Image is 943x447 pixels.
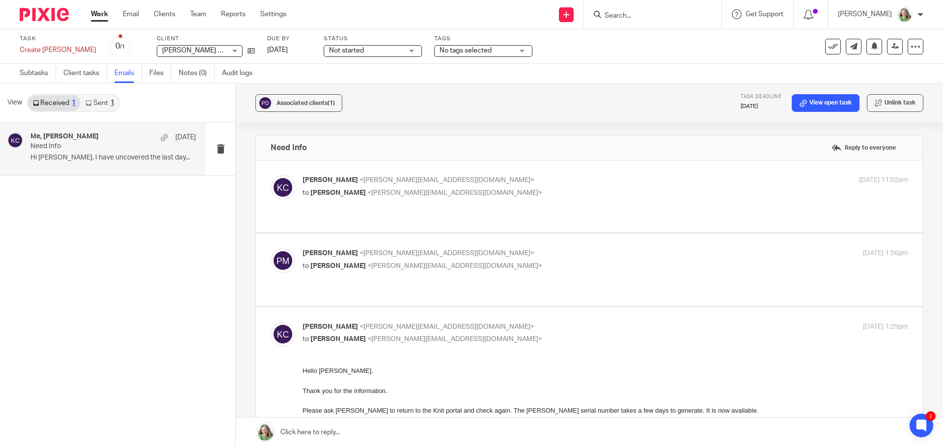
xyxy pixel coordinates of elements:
a: Received1 [28,95,81,111]
span: (1) [328,100,335,106]
a: Settings [260,9,286,19]
input: Search [604,12,692,21]
a: Work [91,9,108,19]
div: Create ROE&#39;s [20,45,96,55]
span: Associated clients [277,100,335,106]
a: [DOMAIN_NAME] [173,190,227,198]
a: Reports [221,9,246,19]
label: Status [324,35,422,43]
img: svg%3E [271,175,295,200]
img: svg%3E [271,248,295,273]
span: Get Support [746,11,783,18]
span: Task deadline [741,94,782,99]
button: Associated clients(1) [255,94,342,112]
img: svg%3E [258,96,273,110]
a: Notes (0) [179,64,215,83]
div: 1 [72,100,76,106]
p: [DATE] 1:29pm [863,322,908,332]
h4: Need Info [271,143,307,153]
span: <[PERSON_NAME][EMAIL_ADDRESS][DOMAIN_NAME]> [367,189,542,196]
img: svg%3E [7,132,23,148]
label: Tags [434,35,532,43]
a: View open task [792,94,860,112]
img: Pixie [20,8,69,21]
h4: Me, [PERSON_NAME] [30,132,99,141]
p: Hi [PERSON_NAME], I have uncovered the last day... [30,154,196,162]
a: Client tasks [63,64,107,83]
span: [PERSON_NAME] Dentistry Professional Corporation, trading as [PERSON_NAME] [162,47,413,54]
span: Not started [329,47,364,54]
label: Reply to everyone [829,140,898,155]
a: Emails [114,64,142,83]
div: 1 [111,100,114,106]
span: [PERSON_NAME] [310,336,366,342]
span: to [303,189,309,196]
a: Sent1 [81,95,119,111]
div: 0 [115,41,125,52]
label: Due by [267,35,311,43]
span: [PERSON_NAME] [303,323,358,330]
label: Client [157,35,255,43]
p: [PERSON_NAME] [838,9,892,19]
span: <[PERSON_NAME][EMAIL_ADDRESS][DOMAIN_NAME]> [367,336,542,342]
a: Clients [154,9,175,19]
p: [DATE] [741,103,782,110]
span: to [303,263,309,269]
p: [DATE] [175,132,196,142]
p: [DATE] 11:02am [859,175,908,185]
p: [DATE] 1:56pm [863,248,908,259]
img: svg%3E [271,322,295,346]
span: <[PERSON_NAME][EMAIL_ADDRESS][DOMAIN_NAME]> [360,250,534,257]
a: Email [123,9,139,19]
span: [DATE] [267,47,288,53]
a: Files [149,64,171,83]
span: <[PERSON_NAME][EMAIL_ADDRESS][DOMAIN_NAME]> [367,263,542,269]
button: Unlink task [867,94,923,112]
span: [PERSON_NAME] [303,177,358,184]
span: <[PERSON_NAME][EMAIL_ADDRESS][DOMAIN_NAME]> [360,323,534,330]
a: Subtasks [20,64,56,83]
a: Team [190,9,206,19]
span: [PERSON_NAME] [310,189,366,196]
label: Task [20,35,96,43]
span: <[PERSON_NAME][EMAIL_ADDRESS][DOMAIN_NAME]> [360,177,534,184]
span: [PERSON_NAME] [310,263,366,269]
img: KC%20Photo.jpg [897,7,913,23]
span: to [303,336,309,342]
p: Need Info [30,142,163,151]
small: /1 [120,44,125,50]
span: No tags selected [440,47,492,54]
div: 2 [926,411,936,421]
span: [PERSON_NAME] [303,250,358,257]
a: Audit logs [222,64,260,83]
div: Create [PERSON_NAME] [20,45,96,55]
span: View [7,98,22,108]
